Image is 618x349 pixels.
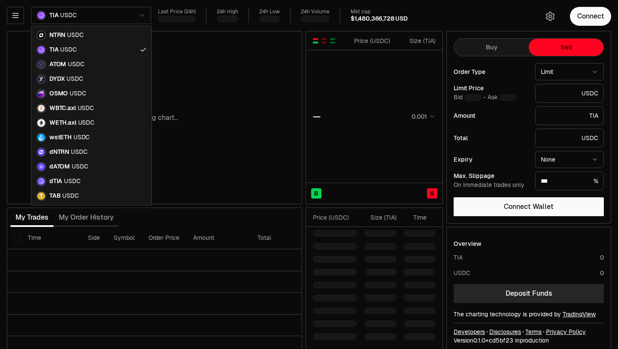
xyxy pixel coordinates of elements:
[49,61,66,68] span: ATOM
[62,192,79,200] span: USDC
[49,75,65,83] span: DYDX
[36,177,46,186] img: dTIA.svg
[36,89,46,98] img: osmo.png
[60,46,76,54] span: USDC
[36,191,46,201] img: TAB.png
[36,45,46,55] img: celestia.png
[49,178,62,185] span: dTIA
[36,104,46,113] img: wbtc.png
[78,104,94,112] span: USDC
[49,192,61,200] span: TAB
[36,118,46,128] img: eth-white.png
[70,90,86,98] span: USDC
[71,148,87,156] span: USDC
[49,163,70,171] span: dATOM
[68,61,84,68] span: USDC
[36,133,46,142] img: wsteth.svg
[49,148,69,156] span: dNTRN
[72,163,88,171] span: USDC
[73,134,90,141] span: USDC
[36,31,46,40] img: ntrn.png
[49,31,65,39] span: NTRN
[78,119,94,127] span: USDC
[49,90,68,98] span: OSMO
[36,162,46,171] img: dATOM.svg
[67,31,83,39] span: USDC
[64,178,80,185] span: USDC
[49,104,76,112] span: WBTC.axl
[49,134,72,141] span: wstETH
[67,75,83,83] span: USDC
[36,60,46,69] img: atom.png
[49,119,76,127] span: WETH.axl
[49,46,58,54] span: TIA
[36,147,46,157] img: dNTRN.svg
[36,74,46,84] img: dydx.png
